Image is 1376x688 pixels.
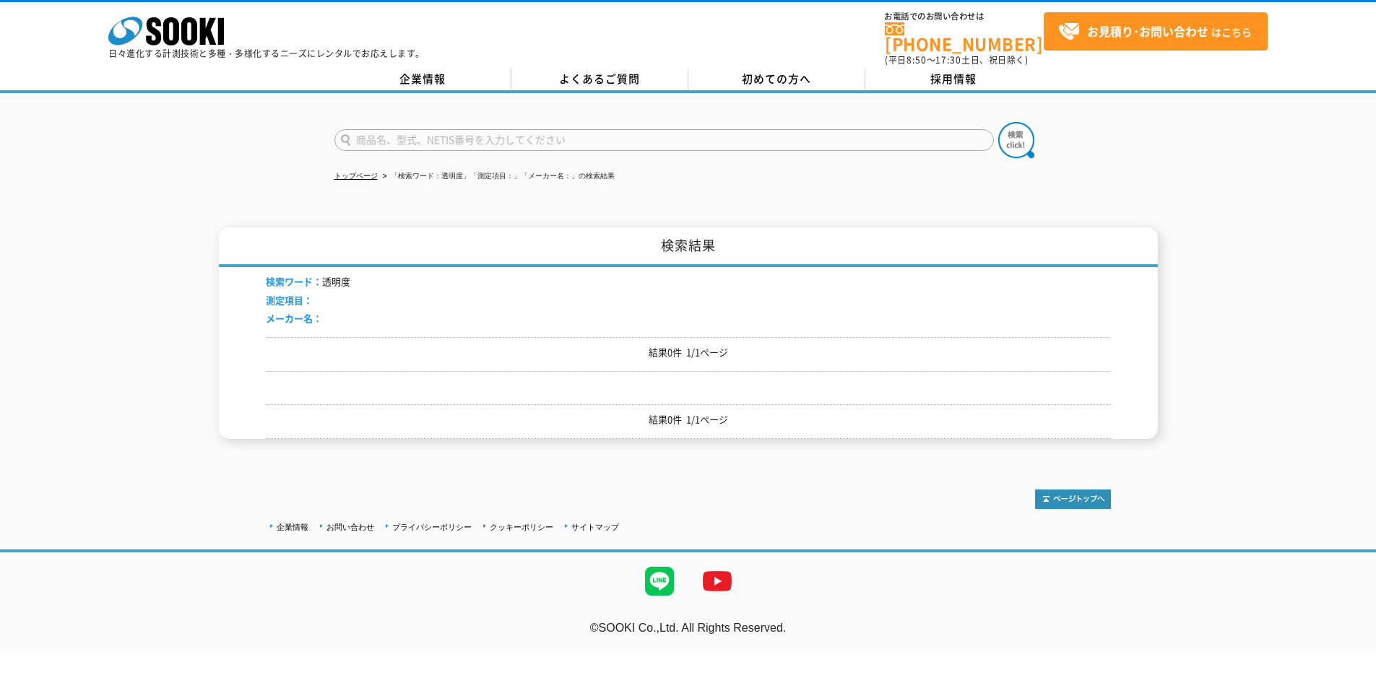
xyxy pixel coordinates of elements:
img: YouTube [688,552,746,610]
a: 企業情報 [277,523,308,531]
span: はこちら [1058,21,1252,43]
img: btn_search.png [998,122,1034,158]
img: LINE [631,552,688,610]
span: 8:50 [906,53,927,66]
input: 商品名、型式、NETIS番号を入力してください [334,129,994,151]
p: 結果0件 1/1ページ [266,412,1111,427]
span: お電話でのお問い合わせは [885,12,1044,21]
img: トップページへ [1035,489,1111,509]
p: 結果0件 1/1ページ [266,345,1111,360]
h1: 検索結果 [219,227,1158,267]
span: 検索ワード： [266,274,322,288]
li: 「検索ワード：透明度」「測定項目：」「メーカー名：」の検索結果 [380,169,615,184]
a: トップページ [334,172,378,180]
p: 日々進化する計測技術と多種・多様化するニーズにレンタルでお応えします。 [108,49,425,58]
a: テストMail [1320,636,1376,648]
a: [PHONE_NUMBER] [885,22,1044,52]
span: 測定項目： [266,293,313,307]
span: 17:30 [935,53,961,66]
a: サイトマップ [571,523,619,531]
a: プライバシーポリシー [392,523,472,531]
a: よくあるご質問 [511,69,688,90]
a: お見積り･お問い合わせはこちら [1044,12,1268,51]
li: 透明度 [266,274,350,289]
span: (平日 ～ 土日、祝日除く) [885,53,1028,66]
a: 企業情報 [334,69,511,90]
span: 初めての方へ [742,71,811,87]
span: メーカー名： [266,311,322,325]
strong: お見積り･お問い合わせ [1087,22,1208,40]
a: クッキーポリシー [490,523,553,531]
a: 初めての方へ [688,69,865,90]
a: 採用情報 [865,69,1042,90]
a: お問い合わせ [326,523,374,531]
